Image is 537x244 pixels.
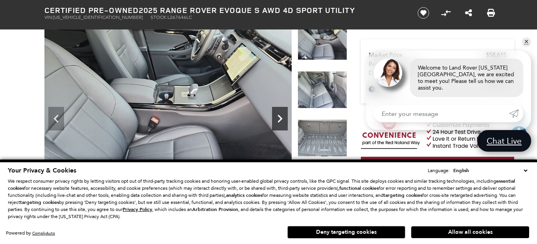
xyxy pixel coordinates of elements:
[44,15,53,20] span: VIN:
[298,23,347,60] img: Certified Used 2025 Fuji White Land Rover S image 22
[8,166,76,175] span: Your Privacy & Cookies
[383,192,422,198] strong: targeting cookies
[6,231,55,236] div: Powered by
[487,8,495,18] a: Print this Certified Pre-Owned 2025 Range Rover Evoque S AWD 4D Sport Utility
[483,136,526,146] span: Chat Live
[20,199,59,205] strong: targeting cookies
[272,107,288,130] div: Next
[32,231,55,236] a: ComplyAuto
[226,192,262,198] strong: analytics cookies
[167,15,192,20] span: L267646LC
[411,226,529,238] button: Allow all cookies
[369,51,486,59] span: Market Price
[369,51,506,59] a: Market Price $58,615
[415,7,432,19] button: Save vehicle
[410,59,523,97] div: Welcome to Land Rover [US_STATE][GEOGRAPHIC_DATA], we are excited to meet you! Please tell us how...
[440,7,452,19] button: Compare Vehicle
[53,15,143,20] span: [US_VEHICLE_IDENTIFICATION_NUMBER]
[374,59,402,87] img: Agent profile photo
[451,167,529,174] select: Language Select
[509,105,523,122] a: Submit
[374,105,509,122] input: Enter your message
[465,8,472,18] a: Share this Certified Pre-Owned 2025 Range Rover Evoque S AWD 4D Sport Utility
[48,107,64,130] div: Previous
[361,157,514,177] a: Start Your Deal
[298,119,347,157] img: Certified Used 2025 Fuji White Land Rover S image 24
[339,185,379,191] strong: functional cookies
[151,15,167,20] span: Stock:
[192,206,238,213] strong: Arbitration Provision
[428,168,450,173] div: Language:
[477,130,531,152] a: Chat Live
[44,6,404,15] h1: 2025 Range Rover Evoque S AWD 4D Sport Utility
[298,71,347,108] img: Certified Used 2025 Fuji White Land Rover S image 23
[287,226,405,238] button: Deny targeting cookies
[8,178,529,220] p: We respect consumer privacy rights by letting visitors opt out of third-party tracking cookies an...
[44,5,139,15] strong: Certified Pre-Owned
[123,206,152,213] u: Privacy Policy
[44,23,292,208] img: Certified Used 2025 Fuji White Land Rover S image 22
